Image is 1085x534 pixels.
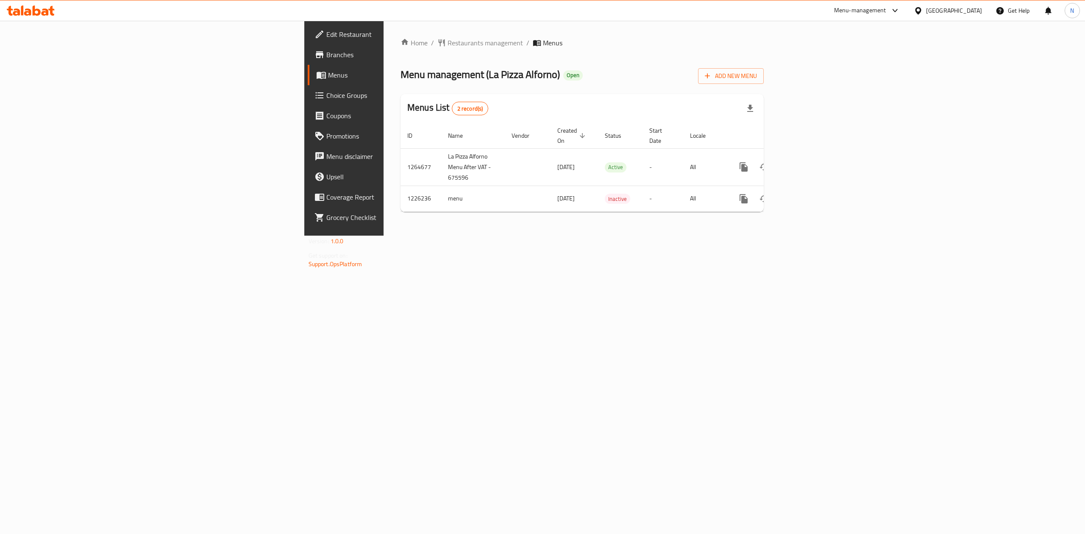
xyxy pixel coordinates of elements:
[605,194,630,204] span: Inactive
[308,106,486,126] a: Coupons
[326,111,479,121] span: Coupons
[308,187,486,207] a: Coverage Report
[308,167,486,187] a: Upsell
[605,162,626,172] div: Active
[683,186,727,211] td: All
[727,123,822,149] th: Actions
[309,259,362,270] a: Support.OpsPlatform
[1070,6,1074,15] span: N
[643,148,683,186] td: -
[557,125,588,146] span: Created On
[308,85,486,106] a: Choice Groups
[326,172,479,182] span: Upsell
[698,68,764,84] button: Add New Menu
[309,250,348,261] span: Get support on:
[326,212,479,222] span: Grocery Checklist
[512,131,540,141] span: Vendor
[309,236,329,247] span: Version:
[605,131,632,141] span: Status
[834,6,886,16] div: Menu-management
[543,38,562,48] span: Menus
[754,189,774,209] button: Change Status
[308,24,486,44] a: Edit Restaurant
[557,161,575,172] span: [DATE]
[683,148,727,186] td: All
[407,131,423,141] span: ID
[740,98,760,119] div: Export file
[563,72,583,79] span: Open
[401,38,764,48] nav: breadcrumb
[754,157,774,177] button: Change Status
[926,6,982,15] div: [GEOGRAPHIC_DATA]
[401,123,822,212] table: enhanced table
[526,38,529,48] li: /
[705,71,757,81] span: Add New Menu
[308,207,486,228] a: Grocery Checklist
[452,102,489,115] div: Total records count
[326,29,479,39] span: Edit Restaurant
[328,70,479,80] span: Menus
[308,146,486,167] a: Menu disclaimer
[649,125,673,146] span: Start Date
[308,65,486,85] a: Menus
[407,101,488,115] h2: Menus List
[563,70,583,81] div: Open
[557,193,575,204] span: [DATE]
[605,162,626,172] span: Active
[734,157,754,177] button: more
[326,131,479,141] span: Promotions
[448,131,474,141] span: Name
[331,236,344,247] span: 1.0.0
[690,131,717,141] span: Locale
[452,105,488,113] span: 2 record(s)
[308,126,486,146] a: Promotions
[326,50,479,60] span: Branches
[326,192,479,202] span: Coverage Report
[308,44,486,65] a: Branches
[326,151,479,161] span: Menu disclaimer
[734,189,754,209] button: more
[326,90,479,100] span: Choice Groups
[643,186,683,211] td: -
